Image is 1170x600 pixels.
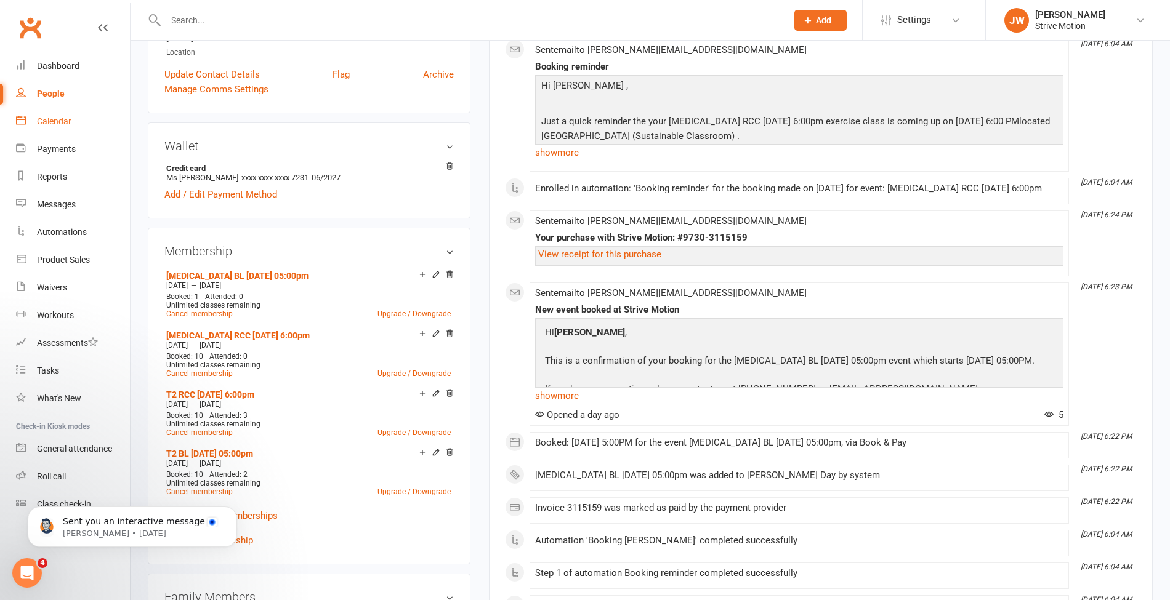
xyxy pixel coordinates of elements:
[535,44,807,55] span: Sent email to [PERSON_NAME][EMAIL_ADDRESS][DOMAIN_NAME]
[164,67,260,82] a: Update Contact Details
[1081,530,1132,538] i: [DATE] 6:04 AM
[542,325,1038,343] p: Hi ,
[166,281,188,290] span: [DATE]
[16,435,130,463] a: General attendance kiosk mode
[535,62,1063,72] div: Booking reminder
[535,215,807,226] span: Sent email to [PERSON_NAME][EMAIL_ADDRESS][DOMAIN_NAME]
[166,292,199,301] span: Booked: 1
[163,340,454,350] div: —
[162,12,778,29] input: Search...
[200,281,221,290] span: [DATE]
[200,400,221,409] span: [DATE]
[37,471,66,481] div: Roll call
[209,352,248,361] span: Attended: 0
[166,459,188,468] span: [DATE]
[535,535,1063,546] div: Automation 'Booking [PERSON_NAME]' completed successfully
[209,470,248,479] span: Attended: 2
[164,244,454,258] h3: Membership
[166,449,253,458] a: T2 BL [DATE] 05:00pm
[166,47,454,58] div: Location
[166,369,233,378] a: Cancel membership
[200,341,221,350] span: [DATE]
[163,458,454,468] div: —
[37,172,67,182] div: Reports
[37,282,67,292] div: Waivers
[535,470,1063,481] div: [MEDICAL_DATA] BL [DATE] 05:00pm was added to [PERSON_NAME] Day by system
[37,116,71,126] div: Calendar
[166,341,188,350] span: [DATE]
[535,503,1063,513] div: Invoice 3115159 was marked as paid by the payment provider
[166,271,309,281] a: [MEDICAL_DATA] BL [DATE] 05:00pm
[1035,9,1105,20] div: [PERSON_NAME]
[163,281,454,290] div: —
[1081,432,1132,441] i: [DATE] 6:22 PM
[166,400,188,409] span: [DATE]
[535,409,619,420] span: Opened a day ago
[166,164,448,173] strong: Credit card
[166,352,203,361] span: Booked: 10
[166,361,260,369] span: Unlimited classes remaining
[38,558,47,568] span: 4
[1081,210,1132,219] i: [DATE] 6:24 PM
[1004,8,1029,33] div: JW
[164,187,277,202] a: Add / Edit Payment Method
[205,292,243,301] span: Attended: 0
[16,385,130,412] a: What's New
[241,173,309,182] span: xxxx xxxx xxxx 7231
[535,438,1063,448] div: Booked: [DATE] 5:00PM for the event [MEDICAL_DATA] BL [DATE] 05:00pm, via Book & Pay
[538,78,1060,96] p: Hi [PERSON_NAME] ,
[16,218,130,246] a: Automations
[37,61,79,71] div: Dashboard
[200,459,221,468] span: [DATE]
[16,135,130,163] a: Payments
[16,302,130,329] a: Workouts
[1081,562,1132,571] i: [DATE] 6:04 AM
[166,470,203,479] span: Booked: 10
[37,227,87,237] div: Automations
[16,329,130,357] a: Assessments
[166,420,260,428] span: Unlimited classes remaining
[164,139,454,153] h3: Wallet
[164,162,454,184] li: Ms [PERSON_NAME]
[166,428,233,437] a: Cancel membership
[166,330,310,340] a: [MEDICAL_DATA] RCC [DATE] 6:00pm
[1081,39,1132,48] i: [DATE] 6:04 AM
[37,144,76,154] div: Payments
[535,568,1063,578] div: Step 1 of automation Booking reminder completed successfully
[9,481,256,567] iframe: Intercom notifications message
[538,114,1060,146] p: Just a quick reminder the your [MEDICAL_DATA] RCC [DATE] 6:00pm exercise class is coming up on [D...
[16,463,130,490] a: Roll call
[423,67,454,82] a: Archive
[1081,178,1132,186] i: [DATE] 6:04 AM
[542,353,1038,371] p: This is a confirmation of your booking for the [MEDICAL_DATA] BL [DATE] 05:00pm event which start...
[166,411,203,420] span: Booked: 10
[535,387,1063,404] a: show more
[16,274,130,302] a: Waivers
[164,82,268,97] a: Manage Comms Settings
[16,52,130,80] a: Dashboard
[163,399,454,409] div: —
[1081,497,1132,506] i: [DATE] 6:22 PM
[535,144,1063,161] a: show more
[538,249,661,260] a: View receipt for this purchase
[554,327,625,338] strong: [PERSON_NAME]
[535,233,1063,243] div: Your purchase with Strive Motion: #9730-3115159
[16,357,130,385] a: Tasks
[37,199,76,209] div: Messages
[37,89,65,98] div: People
[535,183,1063,194] div: Enrolled in automation: 'Booking reminder' for the booking made on [DATE] for event: [MEDICAL_DAT...
[166,479,260,487] span: Unlimited classes remaining
[333,67,350,82] a: Flag
[16,191,130,218] a: Messages
[12,558,42,588] iframe: Intercom live chat
[166,301,260,310] span: Unlimited classes remaining
[166,390,254,399] a: T2 RCC [DATE] 6:00pm
[816,15,831,25] span: Add
[37,338,98,348] div: Assessments
[542,382,1038,399] p: If you have any questions please contact us at [PHONE_NUMBER] or [EMAIL_ADDRESS][DOMAIN_NAME].
[377,369,451,378] a: Upgrade / Downgrade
